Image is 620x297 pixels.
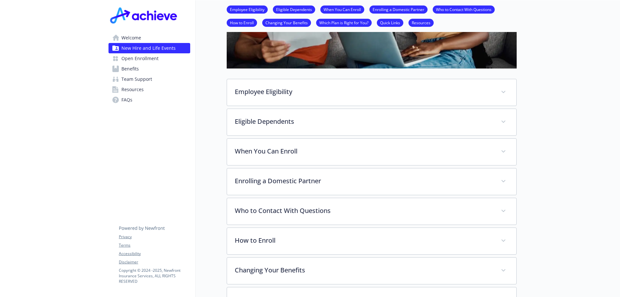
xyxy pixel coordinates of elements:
div: Eligible Dependents [227,109,516,135]
a: Resources [408,19,434,26]
a: When You Can Enroll [320,6,364,12]
a: Privacy [119,234,190,240]
a: Welcome [108,33,190,43]
a: New Hire and Life Events [108,43,190,53]
span: Open Enrollment [121,53,159,64]
a: Resources [108,84,190,95]
p: Enrolling a Domestic Partner [235,176,493,186]
span: Welcome [121,33,141,43]
span: Team Support [121,74,152,84]
a: Enrolling a Domestic Partner [369,6,428,12]
div: Changing Your Benefits [227,258,516,284]
span: Benefits [121,64,139,74]
a: Disclaimer [119,259,190,265]
a: How to Enroll [227,19,257,26]
p: How to Enroll [235,236,493,245]
p: Eligible Dependents [235,117,493,126]
span: New Hire and Life Events [121,43,176,53]
a: Terms [119,242,190,248]
a: Accessibility [119,251,190,257]
a: Eligible Dependents [273,6,315,12]
a: Team Support [108,74,190,84]
p: Copyright © 2024 - 2025 , Newfront Insurance Services, ALL RIGHTS RESERVED [119,268,190,284]
div: Enrolling a Domestic Partner [227,168,516,195]
a: Benefits [108,64,190,74]
a: Changing Your Benefits [262,19,311,26]
span: Resources [121,84,144,95]
a: Employee Eligibility [227,6,268,12]
div: Employee Eligibility [227,79,516,106]
a: Who to Contact With Questions [433,6,495,12]
span: FAQs [121,95,132,105]
div: When You Can Enroll [227,139,516,165]
a: Quick Links [377,19,403,26]
div: How to Enroll [227,228,516,254]
p: When You Can Enroll [235,146,493,156]
div: Who to Contact With Questions [227,198,516,225]
p: Employee Eligibility [235,87,493,97]
p: Who to Contact With Questions [235,206,493,216]
a: Which Plan is Right for You? [316,19,372,26]
a: Open Enrollment [108,53,190,64]
a: FAQs [108,95,190,105]
p: Changing Your Benefits [235,265,493,275]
